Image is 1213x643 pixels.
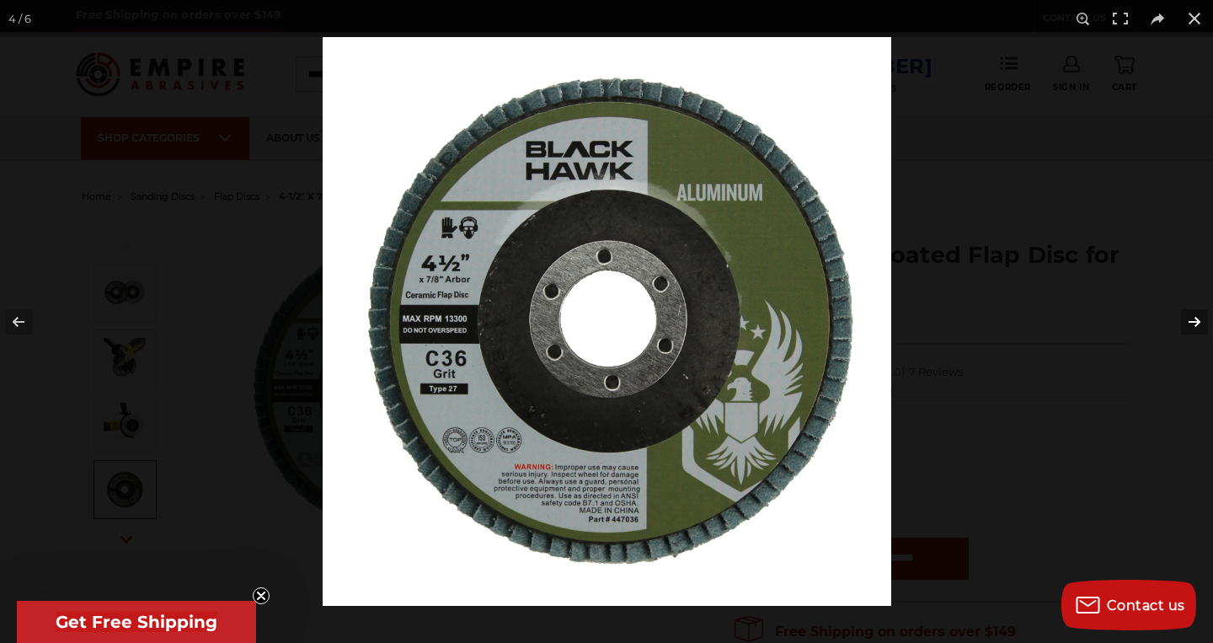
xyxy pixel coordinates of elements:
span: Contact us [1107,597,1185,614]
button: Contact us [1061,580,1196,630]
button: Close teaser [253,587,270,604]
span: Get Free Shipping [56,612,217,632]
img: bha-flap-disc-for-aluminum__05433.1666284982.jpg [323,37,891,606]
div: Get Free ShippingClose teaser [17,601,256,643]
button: Next (arrow right) [1154,280,1213,364]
